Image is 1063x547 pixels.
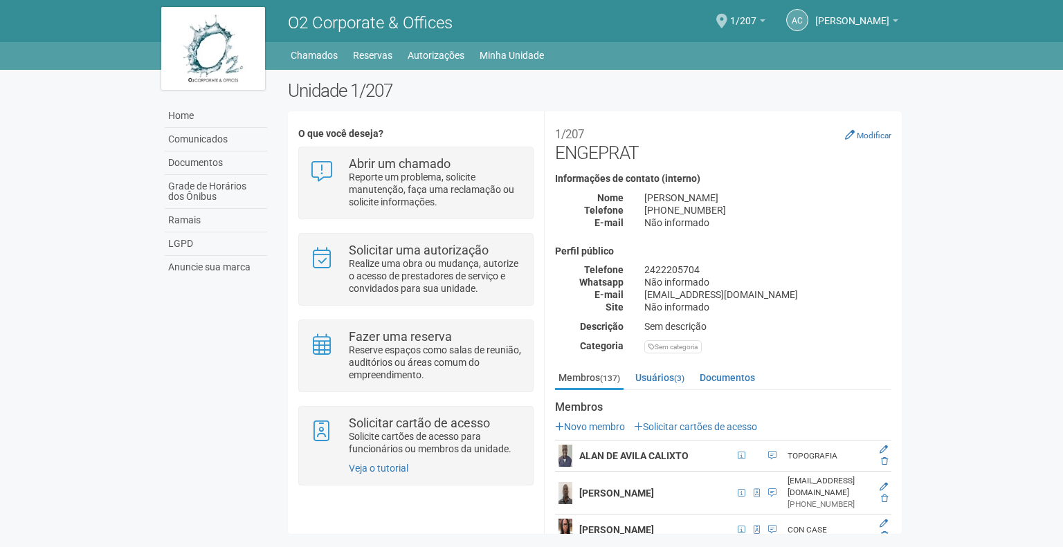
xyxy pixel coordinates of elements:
[880,482,888,492] a: Editar membro
[594,217,624,228] strong: E-mail
[696,367,758,388] a: Documentos
[881,530,888,540] a: Excluir membro
[165,256,267,279] a: Anuncie sua marca
[558,482,572,504] img: user.png
[634,421,757,432] a: Solicitar cartões de acesso
[632,367,688,388] a: Usuários(3)
[288,80,902,101] h2: Unidade 1/207
[580,340,624,351] strong: Categoria
[600,373,620,383] small: (137)
[349,416,490,430] strong: Solicitar cartão de acesso
[788,499,873,510] div: [PHONE_NUMBER]
[634,288,902,301] div: [EMAIL_ADDRESS][DOMAIN_NAME]
[165,128,267,151] a: Comunicados
[558,445,572,467] img: user.png
[788,450,873,462] div: TOPOGRAFIA
[634,204,902,216] div: [PHONE_NUMBER]
[353,46,392,65] a: Reservas
[881,456,888,466] a: Excluir membro
[288,13,453,33] span: O2 Corporate & Offices
[555,127,584,141] small: 1/207
[309,158,522,208] a: Abrir um chamado Reporte um problema, solicite manutenção, faça uma reclamação ou solicite inform...
[309,331,522,381] a: Fazer uma reserva Reserve espaços como salas de reunião, auditórios ou áreas comum do empreendime...
[349,329,452,344] strong: Fazer uma reserva
[579,450,689,461] strong: ALAN DE AVILA CALIXTO
[579,488,654,499] strong: [PERSON_NAME]
[349,430,523,455] p: Solicite cartões de acesso para funcionários ou membros da unidade.
[165,104,267,128] a: Home
[579,277,624,288] strong: Whatsapp
[165,151,267,175] a: Documentos
[309,244,522,295] a: Solicitar uma autorização Realize uma obra ou mudança, autorize o acesso de prestadores de serviç...
[165,232,267,256] a: LGPD
[881,494,888,503] a: Excluir membro
[480,46,544,65] a: Minha Unidade
[579,524,654,535] strong: [PERSON_NAME]
[165,175,267,209] a: Grade de Horários dos Ônibus
[555,174,891,184] h4: Informações de contato (interno)
[634,301,902,313] div: Não informado
[845,129,891,140] a: Modificar
[558,519,572,541] img: user.png
[555,401,891,414] strong: Membros
[815,2,889,26] span: Andréa Cunha
[880,519,888,528] a: Editar membro
[298,129,533,139] h4: O que você deseja?
[349,463,408,474] a: Veja o tutorial
[788,475,873,499] div: [EMAIL_ADDRESS][DOMAIN_NAME]
[634,216,902,229] div: Não informado
[730,17,765,28] a: 1/207
[857,131,891,140] small: Modificar
[349,344,523,381] p: Reserve espaços como salas de reunião, auditórios ou áreas comum do empreendimento.
[584,205,624,216] strong: Telefone
[788,524,873,536] div: CON CASE
[786,9,808,31] a: AC
[309,417,522,455] a: Solicitar cartão de acesso Solicite cartões de acesso para funcionários ou membros da unidade.
[730,2,756,26] span: 1/207
[880,445,888,454] a: Editar membro
[634,192,902,204] div: [PERSON_NAME]
[555,367,624,390] a: Membros(137)
[291,46,338,65] a: Chamados
[634,320,902,333] div: Sem descrição
[555,122,891,163] h2: ENGEPRAT
[634,263,902,276] div: 2422205704
[580,321,624,332] strong: Descrição
[555,246,891,257] h4: Perfil público
[644,340,702,353] div: Sem categoria
[815,17,898,28] a: [PERSON_NAME]
[634,276,902,288] div: Não informado
[597,192,624,203] strong: Nome
[349,243,489,257] strong: Solicitar uma autorização
[674,373,684,383] small: (3)
[584,264,624,275] strong: Telefone
[165,209,267,232] a: Ramais
[349,257,523,295] p: Realize uma obra ou mudança, autorize o acesso de prestadores de serviço e convidados para sua un...
[408,46,464,65] a: Autorizações
[161,7,265,90] img: logo.jpg
[594,289,624,300] strong: E-mail
[349,171,523,208] p: Reporte um problema, solicite manutenção, faça uma reclamação ou solicite informações.
[606,302,624,313] strong: Site
[555,421,625,432] a: Novo membro
[349,156,451,171] strong: Abrir um chamado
